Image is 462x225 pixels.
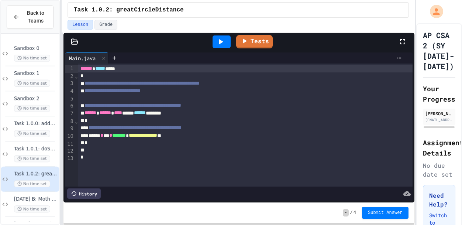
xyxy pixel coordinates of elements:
[65,140,75,148] div: 11
[14,105,50,112] span: No time set
[74,6,184,14] span: Task 1.0.2: greatCircleDistance
[423,83,455,104] h2: Your Progress
[14,45,58,52] span: Sandbox 0
[350,210,353,216] span: /
[65,102,75,110] div: 6
[65,155,75,162] div: 13
[14,205,50,212] span: No time set
[68,20,93,30] button: Lesson
[423,30,455,71] h1: AP CSA 2 (SY [DATE]-[DATE])
[65,88,75,95] div: 4
[75,73,78,79] span: Fold line
[14,55,50,62] span: No time set
[14,130,50,137] span: No time set
[65,110,75,118] div: 7
[362,207,408,219] button: Submit Answer
[65,80,75,88] div: 3
[65,95,75,103] div: 5
[425,110,453,117] div: [PERSON_NAME]
[14,71,58,77] span: Sandbox 1
[14,171,58,177] span: Task 1.0.2: greatCircleDistance
[65,118,75,125] div: 8
[368,210,403,216] span: Submit Answer
[65,133,75,140] div: 10
[14,196,58,202] span: [DATE] B: Moth sandbox
[14,121,58,127] span: Task 1.0.0: addOne
[14,180,50,187] span: No time set
[94,20,117,30] button: Grade
[65,125,75,133] div: 9
[65,65,75,73] div: 1
[7,5,54,29] button: Back to Teams
[429,191,449,209] h3: Need Help?
[423,137,455,158] h2: Assignment Details
[75,118,78,124] span: Fold line
[423,161,455,179] div: No due date set
[14,146,58,152] span: Task 1.0.1: doSomething
[236,35,273,48] a: Tests
[14,80,50,87] span: No time set
[65,147,75,155] div: 12
[14,155,50,162] span: No time set
[425,117,453,123] div: [EMAIL_ADDRESS][DOMAIN_NAME]
[65,52,108,64] div: Main.java
[67,188,101,199] div: History
[65,54,99,62] div: Main.java
[14,96,58,102] span: Sandbox 2
[65,73,75,80] div: 2
[24,9,47,25] span: Back to Teams
[422,3,445,20] div: My Account
[354,210,356,216] span: 4
[343,209,348,217] span: -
